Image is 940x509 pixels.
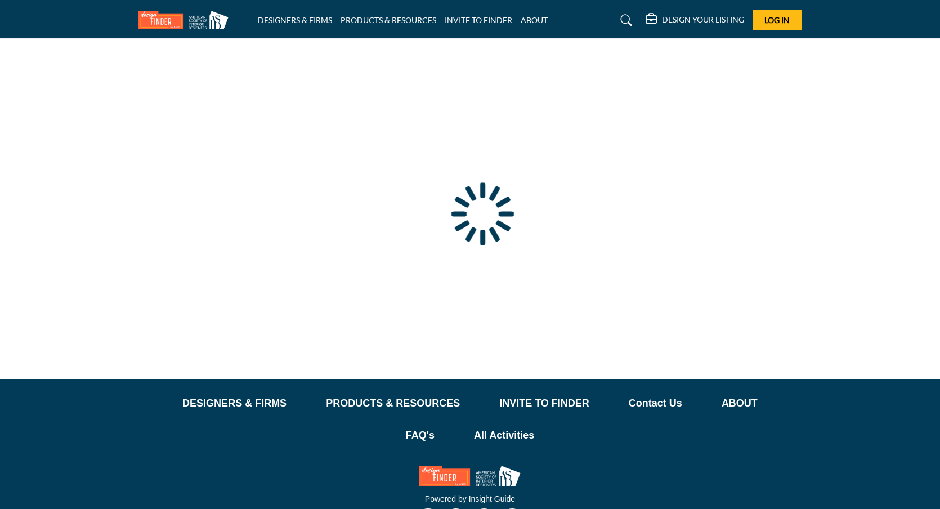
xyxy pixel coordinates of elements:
button: Log In [753,10,802,30]
a: PRODUCTS & RESOURCES [341,15,436,25]
a: ABOUT [722,396,758,411]
a: Search [610,11,639,29]
a: All Activities [474,428,534,443]
a: DESIGNERS & FIRMS [258,15,332,25]
a: FAQ's [406,428,435,443]
a: INVITE TO FINDER [445,15,512,25]
span: Log In [764,15,790,25]
a: ABOUT [521,15,548,25]
a: PRODUCTS & RESOURCES [326,396,460,411]
div: DESIGN YOUR LISTING [646,14,744,27]
img: No Site Logo [419,466,521,486]
a: Powered by Insight Guide [425,494,515,503]
a: INVITE TO FINDER [499,396,589,411]
img: Site Logo [138,11,234,29]
a: Contact Us [629,396,682,411]
a: DESIGNERS & FIRMS [182,396,287,411]
h5: DESIGN YOUR LISTING [662,15,744,25]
